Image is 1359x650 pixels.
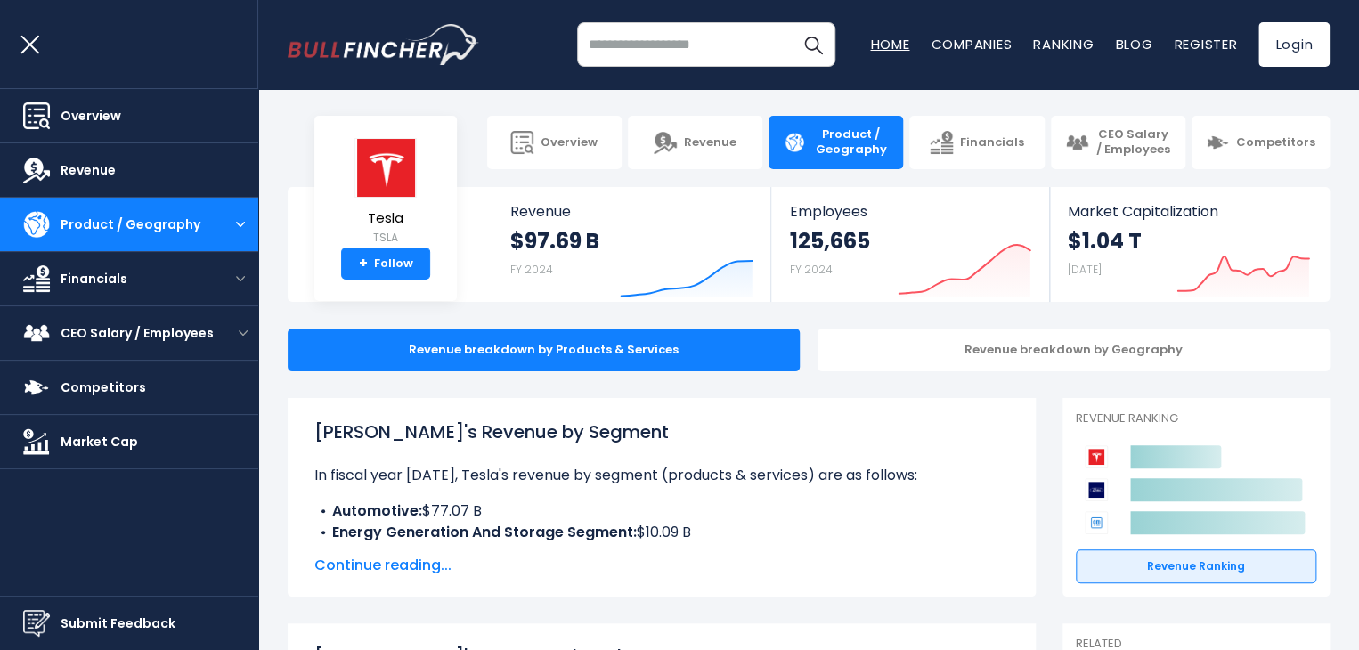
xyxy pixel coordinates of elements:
[1085,445,1108,468] img: Tesla competitors logo
[789,203,1030,220] span: Employees
[1115,35,1152,53] a: Blog
[1076,411,1316,427] p: Revenue Ranking
[314,500,1009,522] li: $77.07 B
[1192,116,1330,169] a: Competitors
[870,35,909,53] a: Home
[354,211,417,226] span: Tesla
[1236,135,1315,150] span: Competitors
[61,614,175,633] span: Submit Feedback
[332,500,422,521] b: Automotive:
[1076,549,1316,583] a: Revenue Ranking
[1174,35,1237,53] a: Register
[909,116,1044,169] a: Financials
[510,227,599,255] strong: $97.69 B
[223,274,258,283] button: open menu
[1068,203,1310,220] span: Market Capitalization
[288,24,479,65] a: Go to homepage
[1095,127,1171,158] span: CEO Salary / Employees
[341,248,430,280] a: +Follow
[61,270,127,288] span: Financials
[1033,35,1094,53] a: Ranking
[510,203,753,220] span: Revenue
[61,324,214,343] span: CEO Salary / Employees
[818,329,1330,371] div: Revenue breakdown by Geography
[314,555,1009,576] span: Continue reading...
[1050,187,1328,302] a: Market Capitalization $1.04 T [DATE]
[789,227,869,255] strong: 125,665
[771,187,1048,302] a: Employees 125,665 FY 2024
[354,137,418,248] a: Tesla TSLA
[791,22,835,67] button: Search
[332,522,637,542] b: Energy Generation And Storage Segment:
[228,329,258,337] button: open menu
[1051,116,1185,169] a: CEO Salary / Employees
[492,187,771,302] a: Revenue $97.69 B FY 2024
[789,262,832,277] small: FY 2024
[1085,478,1108,501] img: Ford Motor Company competitors logo
[541,135,598,150] span: Overview
[61,107,121,126] span: Overview
[359,256,368,272] strong: +
[684,135,736,150] span: Revenue
[769,116,903,169] a: Product / Geography
[931,35,1012,53] a: Companies
[223,220,258,229] button: open menu
[1068,262,1102,277] small: [DATE]
[314,522,1009,543] li: $10.09 B
[61,215,200,234] span: Product / Geography
[628,116,762,169] a: Revenue
[1068,227,1142,255] strong: $1.04 T
[61,378,146,397] span: Competitors
[61,161,116,180] span: Revenue
[354,230,417,246] small: TSLA
[1085,511,1108,534] img: General Motors Company competitors logo
[314,418,1009,445] h1: [PERSON_NAME]'s Revenue by Segment
[960,135,1024,150] span: Financials
[487,116,622,169] a: Overview
[288,329,800,371] div: Revenue breakdown by Products & Services
[1258,22,1330,67] a: Login
[314,465,1009,486] p: In fiscal year [DATE], Tesla's revenue by segment (products & services) are as follows:
[510,262,553,277] small: FY 2024
[288,24,479,65] img: bullfincher logo
[813,127,889,158] span: Product / Geography
[61,433,138,451] span: Market Cap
